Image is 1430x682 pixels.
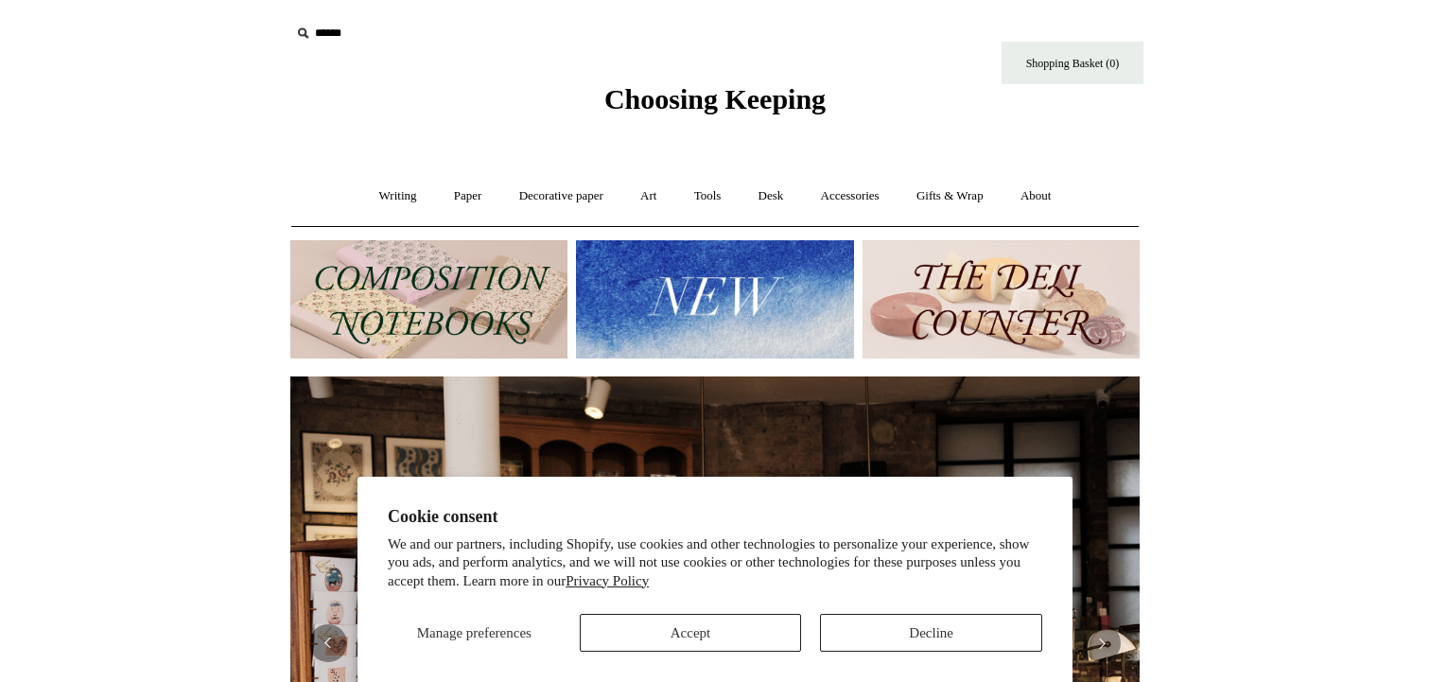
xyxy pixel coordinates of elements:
[362,171,434,221] a: Writing
[623,171,673,221] a: Art
[309,624,347,662] button: Previous
[580,614,802,652] button: Accept
[604,98,826,112] a: Choosing Keeping
[290,240,567,358] img: 202302 Composition ledgers.jpg__PID:69722ee6-fa44-49dd-a067-31375e5d54ec
[417,625,532,640] span: Manage preferences
[1002,42,1143,84] a: Shopping Basket (0)
[1003,171,1069,221] a: About
[820,614,1042,652] button: Decline
[502,171,620,221] a: Decorative paper
[388,614,561,652] button: Manage preferences
[804,171,897,221] a: Accessories
[437,171,499,221] a: Paper
[1083,624,1121,662] button: Next
[576,240,853,358] img: New.jpg__PID:f73bdf93-380a-4a35-bcfe-7823039498e1
[677,171,739,221] a: Tools
[388,507,1042,527] h2: Cookie consent
[899,171,1001,221] a: Gifts & Wrap
[863,240,1140,358] img: The Deli Counter
[741,171,801,221] a: Desk
[566,573,649,588] a: Privacy Policy
[388,535,1042,591] p: We and our partners, including Shopify, use cookies and other technologies to personalize your ex...
[604,83,826,114] span: Choosing Keeping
